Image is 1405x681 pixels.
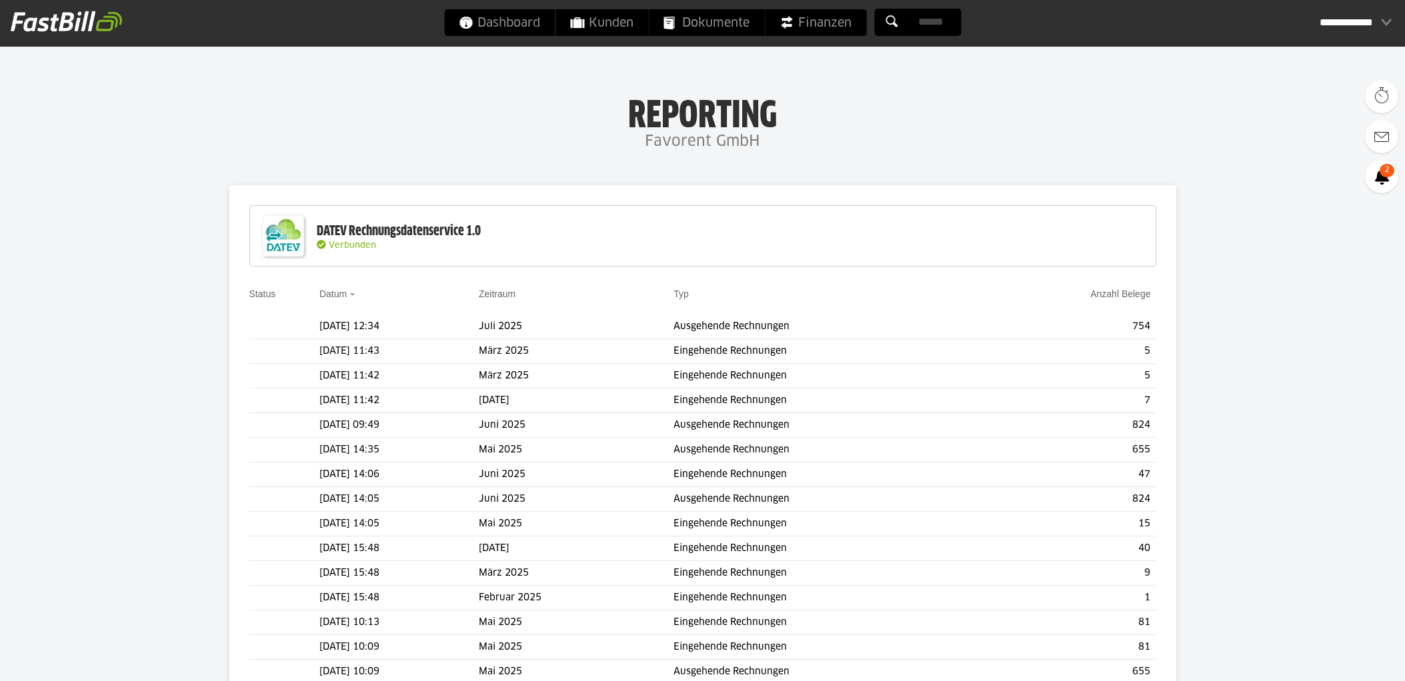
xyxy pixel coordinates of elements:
[982,512,1156,536] td: 15
[673,561,982,586] td: Eingehende Rechnungen
[319,561,479,586] td: [DATE] 15:48
[1365,160,1398,193] a: 2
[982,635,1156,660] td: 81
[780,9,852,36] span: Finanzen
[479,364,673,388] td: März 2025
[479,388,673,413] td: [DATE]
[257,209,310,263] img: DATEV-Datenservice Logo
[982,315,1156,339] td: 754
[319,635,479,660] td: [DATE] 10:09
[1232,641,1392,674] iframe: Öffnet ein Widget, in dem Sie weitere Informationen finden
[673,586,982,610] td: Eingehende Rechnungen
[663,9,750,36] span: Dokumente
[479,462,673,487] td: Juni 2025
[982,339,1156,364] td: 5
[479,315,673,339] td: Juli 2025
[329,241,376,250] span: Verbunden
[479,413,673,438] td: Juni 2025
[319,462,479,487] td: [DATE] 14:06
[765,9,866,36] a: Finanzen
[479,610,673,635] td: Mai 2025
[479,339,673,364] td: März 2025
[319,586,479,610] td: [DATE] 15:48
[570,9,633,36] span: Kunden
[982,536,1156,561] td: 40
[982,438,1156,462] td: 655
[319,610,479,635] td: [DATE] 10:13
[133,94,1272,129] h1: Reporting
[649,9,764,36] a: Dokumente
[319,536,479,561] td: [DATE] 15:48
[982,413,1156,438] td: 824
[673,635,982,660] td: Eingehende Rechnungen
[444,9,555,36] a: Dashboard
[319,388,479,413] td: [DATE] 11:42
[479,561,673,586] td: März 2025
[319,512,479,536] td: [DATE] 14:05
[673,315,982,339] td: Ausgehende Rechnungen
[479,536,673,561] td: [DATE]
[319,438,479,462] td: [DATE] 14:35
[982,364,1156,388] td: 5
[319,413,479,438] td: [DATE] 09:49
[982,388,1156,413] td: 7
[319,339,479,364] td: [DATE] 11:43
[11,11,122,32] img: fastbill_logo_white.png
[982,561,1156,586] td: 9
[479,289,515,299] a: Zeitraum
[673,388,982,413] td: Eingehende Rechnungen
[1090,289,1150,299] a: Anzahl Belege
[319,315,479,339] td: [DATE] 12:34
[673,487,982,512] td: Ausgehende Rechnungen
[673,413,982,438] td: Ausgehende Rechnungen
[982,586,1156,610] td: 1
[982,462,1156,487] td: 47
[479,586,673,610] td: Februar 2025
[319,364,479,388] td: [DATE] 11:42
[479,512,673,536] td: Mai 2025
[479,438,673,462] td: Mai 2025
[317,223,481,240] div: DATEV Rechnungsdatenservice 1.0
[249,289,276,299] a: Status
[349,293,358,296] img: sort_desc.gif
[673,289,689,299] a: Typ
[673,536,982,561] td: Eingehende Rechnungen
[319,487,479,512] td: [DATE] 14:05
[673,339,982,364] td: Eingehende Rechnungen
[479,635,673,660] td: Mai 2025
[459,9,540,36] span: Dashboard
[982,610,1156,635] td: 81
[1380,164,1394,177] span: 2
[673,438,982,462] td: Ausgehende Rechnungen
[982,487,1156,512] td: 824
[673,610,982,635] td: Eingehende Rechnungen
[479,487,673,512] td: Juni 2025
[673,462,982,487] td: Eingehende Rechnungen
[555,9,648,36] a: Kunden
[319,289,347,299] a: Datum
[673,512,982,536] td: Eingehende Rechnungen
[673,364,982,388] td: Eingehende Rechnungen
